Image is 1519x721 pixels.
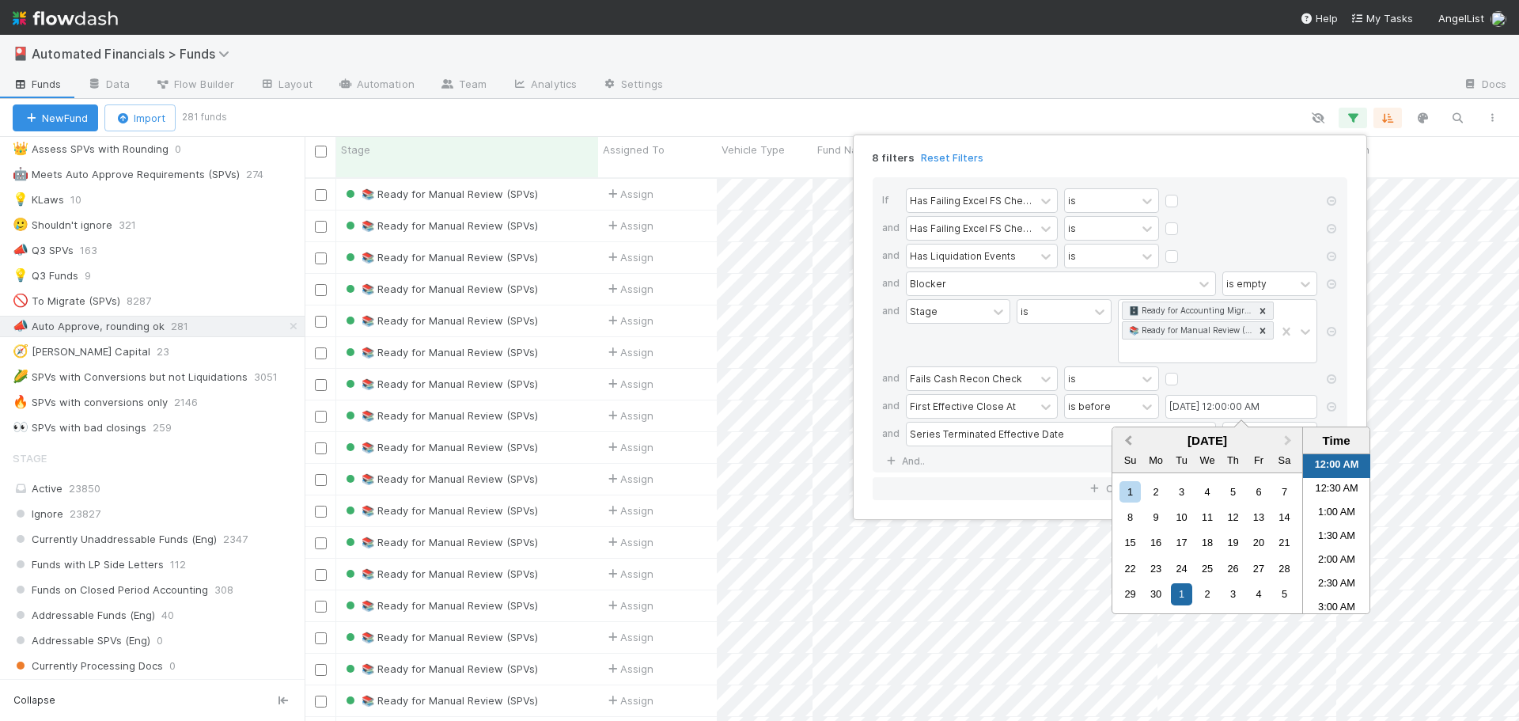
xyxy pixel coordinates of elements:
div: Choose Friday, June 6th, 2025 [1248,481,1269,503]
div: Choose Sunday, June 22nd, 2025 [1119,558,1141,579]
div: [DATE] [1112,434,1302,447]
div: Choose Tuesday, June 3rd, 2025 [1171,481,1192,503]
div: Choose Wednesday, June 11th, 2025 [1196,507,1218,528]
li: 3:00 AM [1303,597,1370,620]
ul: Time [1303,454,1370,613]
div: Choose Thursday, June 5th, 2025 [1222,481,1244,503]
div: is [1068,249,1076,263]
div: Choose Monday, June 16th, 2025 [1146,532,1167,553]
div: Saturday [1274,450,1295,471]
div: First Effective Close At [910,399,1016,413]
div: Choose Sunday, June 1st, 2025 [1119,481,1141,503]
div: Series Terminated Effective Date [910,427,1064,441]
button: Next Month [1277,429,1302,454]
li: 2:00 AM [1303,549,1370,573]
div: Choose Saturday, June 21st, 2025 [1274,532,1295,553]
div: Choose Saturday, June 28th, 2025 [1274,558,1295,579]
div: Choose Date and Time [1112,427,1370,614]
div: Choose Wednesday, June 18th, 2025 [1196,532,1218,553]
li: 12:30 AM [1303,478,1370,502]
div: Choose Thursday, June 26th, 2025 [1222,558,1244,579]
div: Choose Tuesday, June 24th, 2025 [1171,558,1192,579]
div: is [1021,304,1028,318]
div: Choose Friday, June 20th, 2025 [1248,532,1269,553]
div: Sunday [1119,450,1141,471]
div: Blocker [910,276,946,290]
div: and [882,244,906,271]
button: Or if... [873,477,1347,500]
div: Thursday [1222,450,1244,471]
div: and [882,366,906,394]
div: Choose Saturday, June 7th, 2025 [1274,481,1295,503]
li: 2:30 AM [1303,573,1370,597]
li: 1:30 AM [1303,526,1370,549]
div: and [882,299,906,366]
div: Stage [910,304,938,318]
div: Choose Tuesday, June 10th, 2025 [1171,507,1192,528]
div: and [882,394,906,422]
div: Choose Sunday, June 8th, 2025 [1119,507,1141,528]
li: 1:00 AM [1303,502,1370,526]
div: 📚 Ready for Manual Review (SPVs) [1124,322,1254,339]
div: and [882,216,906,244]
span: 8 filters [872,151,915,165]
li: 12:00 AM [1303,454,1370,478]
a: Reset Filters [921,151,983,165]
div: Wednesday [1196,450,1218,471]
div: Choose Saturday, June 14th, 2025 [1274,507,1295,528]
div: Choose Saturday, July 5th, 2025 [1274,583,1295,605]
div: Has Liquidation Events [910,249,1016,263]
div: Choose Friday, July 4th, 2025 [1248,583,1269,605]
div: Choose Monday, June 2nd, 2025 [1146,481,1167,503]
div: If [882,188,906,216]
div: Choose Tuesday, June 17th, 2025 [1171,532,1192,553]
a: And.. [882,450,932,472]
div: and [882,271,906,299]
div: Month June, 2025 [1117,479,1297,607]
div: is empty [1226,276,1267,290]
div: Friday [1248,450,1269,471]
div: Choose Friday, June 27th, 2025 [1248,558,1269,579]
button: Previous Month [1114,429,1139,454]
div: Choose Thursday, July 3rd, 2025 [1222,583,1244,605]
div: is [1068,193,1076,207]
div: is before [1068,399,1111,413]
div: Choose Monday, June 23rd, 2025 [1146,558,1167,579]
div: and [882,422,906,450]
div: is [1068,221,1076,235]
div: Tuesday [1171,450,1192,471]
div: Choose Friday, June 13th, 2025 [1248,507,1269,528]
div: Monday [1146,450,1167,471]
div: Fails Cash Recon Check [910,371,1022,385]
div: Choose Sunday, June 15th, 2025 [1119,532,1141,553]
div: is [1068,371,1076,385]
div: Choose Wednesday, June 25th, 2025 [1196,558,1218,579]
div: Time [1307,434,1366,447]
div: Choose Monday, June 9th, 2025 [1146,507,1167,528]
div: Choose Monday, June 30th, 2025 [1146,583,1167,605]
div: Has Failing Excel FS Checks Excluding Rounding Tolerance [910,193,1032,207]
div: Choose Sunday, June 29th, 2025 [1119,583,1141,605]
div: Choose Wednesday, July 2nd, 2025 [1196,583,1218,605]
div: 🗄️ Ready for Accounting Migration (SPVs) [1124,302,1254,319]
div: Choose Thursday, June 19th, 2025 [1222,532,1244,553]
div: Choose Wednesday, June 4th, 2025 [1196,481,1218,503]
div: Choose Thursday, June 12th, 2025 [1222,507,1244,528]
div: Choose Tuesday, July 1st, 2025 [1171,583,1192,605]
div: Has Failing Excel FS Checks Excluding Rounding Tolerance [910,221,1032,235]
